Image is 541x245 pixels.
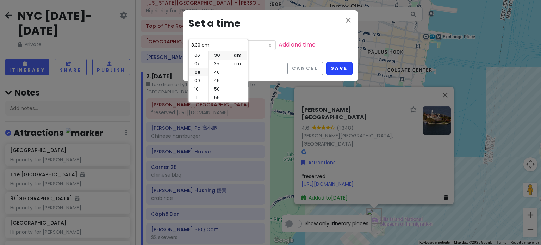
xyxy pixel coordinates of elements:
i: close [344,16,353,24]
li: 50 [209,85,228,93]
h3: Set a time [188,16,353,32]
button: Close [344,16,353,26]
li: 40 [209,68,228,76]
li: 08 [189,68,208,76]
a: Add end time [279,41,316,49]
li: 07 [189,60,208,68]
li: pm [228,60,247,68]
li: am [228,51,247,60]
li: 45 [209,76,228,85]
li: 09 [189,76,208,85]
li: 10 [189,85,208,93]
li: 55 [209,93,228,102]
input: Start time [191,42,246,49]
li: 11 [189,93,208,102]
li: 06 [189,51,208,60]
a: clear [267,41,274,48]
button: Cancel [287,62,323,75]
li: 35 [209,60,228,68]
button: Save [326,62,353,75]
li: 30 [209,51,228,60]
